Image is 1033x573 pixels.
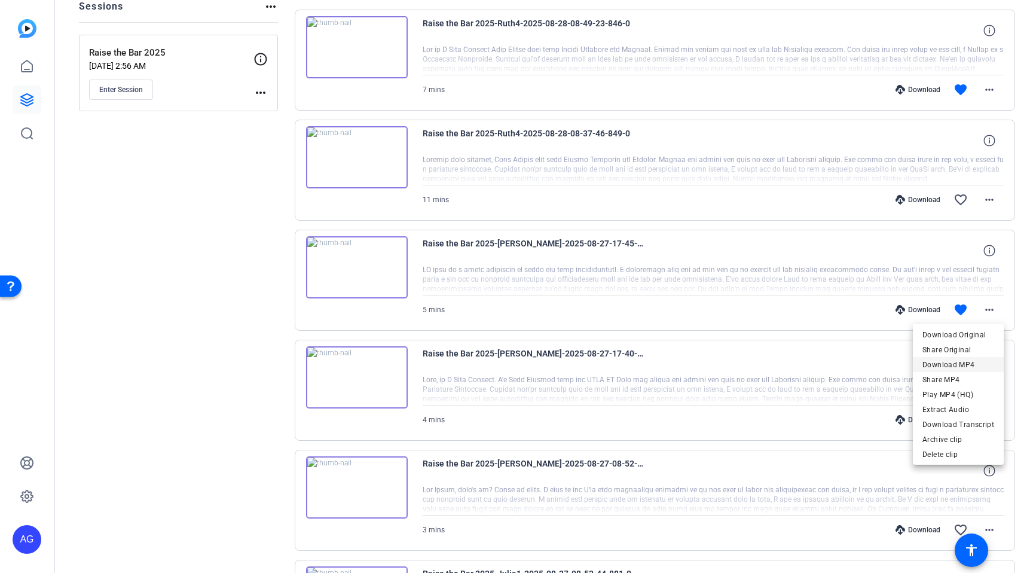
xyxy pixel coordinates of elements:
[922,403,994,417] span: Extract Audio
[922,432,994,447] span: Archive clip
[922,388,994,402] span: Play MP4 (HQ)
[922,358,994,372] span: Download MP4
[922,447,994,462] span: Delete clip
[922,373,994,387] span: Share MP4
[922,328,994,342] span: Download Original
[922,417,994,432] span: Download Transcript
[922,343,994,357] span: Share Original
